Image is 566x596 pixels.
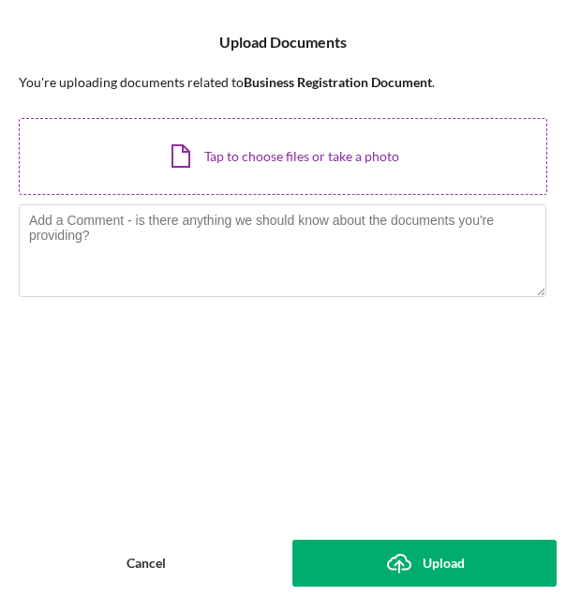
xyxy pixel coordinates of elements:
b: Business Registration Document [244,74,432,90]
h6: Upload Documents [219,34,347,51]
button: Upload [292,540,557,587]
div: You're uploading documents related to . [19,75,547,90]
button: Cancel [9,540,283,587]
div: Upload [423,540,465,587]
div: Cancel [127,540,166,587]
